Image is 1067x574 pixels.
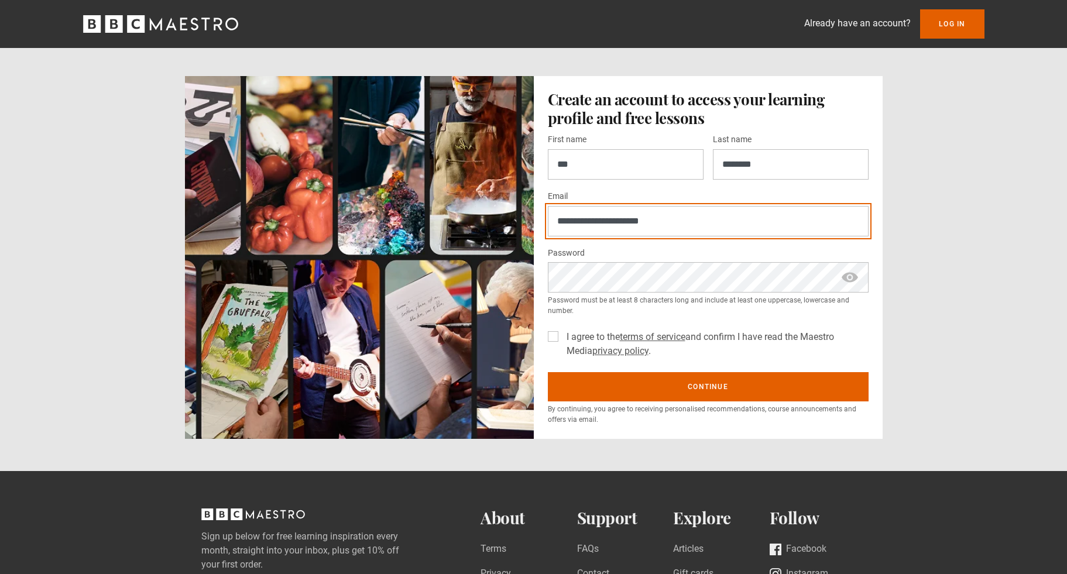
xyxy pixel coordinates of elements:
[562,330,869,358] label: I agree to the and confirm I have read the Maestro Media .
[592,345,649,356] a: privacy policy
[548,404,869,425] p: By continuing, you agree to receiving personalised recommendations, course announcements and offe...
[548,190,568,204] label: Email
[548,372,869,401] button: Continue
[804,16,911,30] p: Already have an account?
[481,508,577,528] h2: About
[548,246,585,260] label: Password
[83,15,238,33] svg: BBC Maestro
[548,90,869,128] h1: Create an account to access your learning profile and free lessons
[713,133,752,147] label: Last name
[920,9,984,39] a: Log In
[840,262,859,293] span: show password
[770,508,866,528] h2: Follow
[577,542,599,558] a: FAQs
[673,542,704,558] a: Articles
[201,508,305,520] svg: BBC Maestro, back to top
[673,508,770,528] h2: Explore
[481,542,506,558] a: Terms
[548,133,586,147] label: First name
[577,508,674,528] h2: Support
[770,542,826,558] a: Facebook
[548,295,869,316] small: Password must be at least 8 characters long and include at least one uppercase, lowercase and num...
[201,530,434,572] label: Sign up below for free learning inspiration every month, straight into your inbox, plus get 10% o...
[620,331,685,342] a: terms of service
[201,513,305,524] a: BBC Maestro, back to top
